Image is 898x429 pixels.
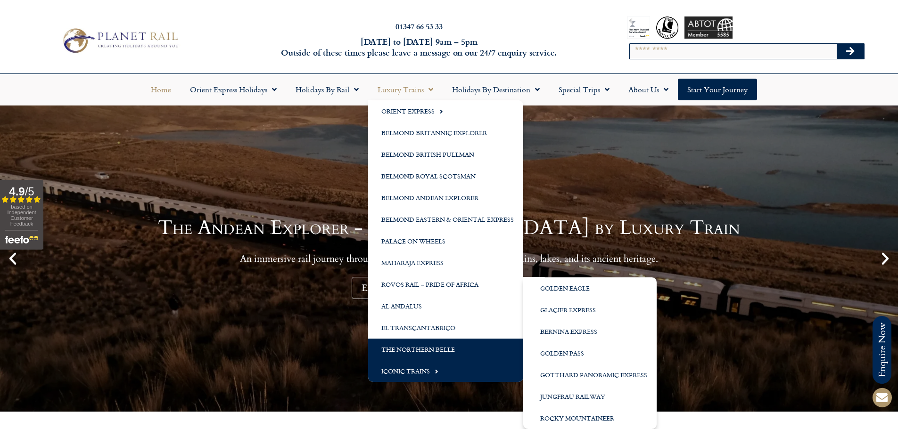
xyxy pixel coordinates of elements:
a: Home [141,79,181,100]
a: Palace on Wheels [368,230,523,252]
img: Planet Rail Train Holidays Logo [58,25,181,56]
nav: Menu [5,79,893,100]
h1: The Andean Explorer - [GEOGRAPHIC_DATA] by Luxury Train [158,218,740,238]
a: Explore [GEOGRAPHIC_DATA] With Us [352,277,546,299]
a: Belmond Royal Scotsman [368,165,523,187]
a: About Us [619,79,678,100]
a: Start your Journey [678,79,757,100]
a: Glacier Express [523,299,657,321]
a: Maharaja Express [368,252,523,274]
a: 01347 66 53 33 [395,21,443,32]
a: Orient Express Holidays [181,79,286,100]
a: Rovos Rail – Pride of Africa [368,274,523,295]
p: An immersive rail journey through [GEOGRAPHIC_DATA]’s mountains, lakes, and its ancient heritage. [158,253,740,265]
ul: Luxury Trains [368,100,523,382]
a: The Northern Belle [368,339,523,360]
a: Orient Express [368,100,523,122]
a: Gotthard Panoramic Express [523,364,657,386]
div: Previous slide [5,251,21,267]
a: Belmond Britannic Explorer [368,122,523,144]
a: Al Andalus [368,295,523,317]
ul: Iconic Trains [523,277,657,429]
a: Luxury Trains [368,79,443,100]
a: Iconic Trains [368,360,523,382]
a: Belmond British Pullman [368,144,523,165]
a: Golden Eagle [523,277,657,299]
a: El Transcantabrico [368,317,523,339]
a: Bernina Express [523,321,657,342]
h6: [DATE] to [DATE] 9am – 5pm Outside of these times please leave a message on our 24/7 enquiry serv... [242,36,596,58]
a: Holidays by Rail [286,79,368,100]
a: Holidays by Destination [443,79,549,100]
a: Special Trips [549,79,619,100]
a: Rocky Mountaineer [523,407,657,429]
a: Jungfrau Railway [523,386,657,407]
a: Golden Pass [523,342,657,364]
a: Belmond Eastern & Oriental Express [368,209,523,230]
button: Search [837,44,864,59]
div: Next slide [877,251,893,267]
a: Belmond Andean Explorer [368,187,523,209]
